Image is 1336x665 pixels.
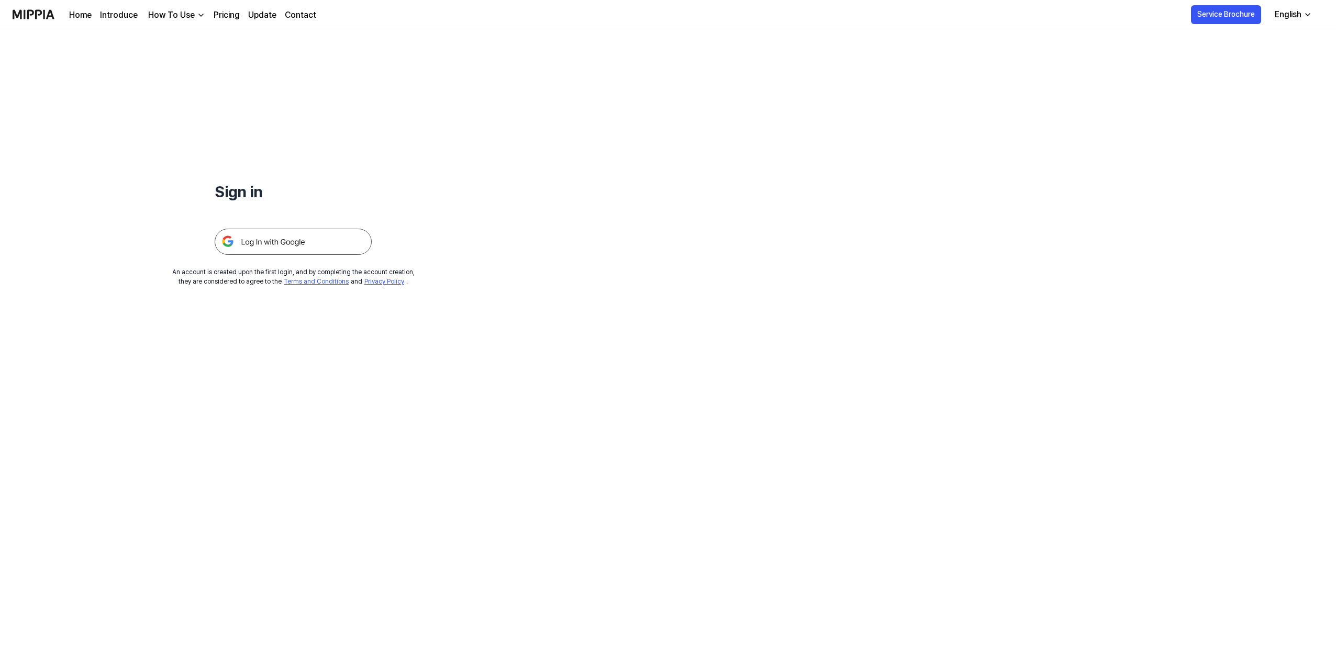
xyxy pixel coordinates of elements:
img: down [197,11,205,19]
button: How To Use [146,9,205,21]
a: Terms and Conditions [284,278,349,285]
button: Service Brochure [1191,5,1261,24]
div: English [1273,8,1304,21]
a: Privacy Policy [364,278,404,285]
div: An account is created upon the first login, and by completing the account creation, they are cons... [172,267,415,286]
div: How To Use [146,9,197,21]
a: Introduce [100,9,138,21]
button: English [1266,4,1318,25]
img: 구글 로그인 버튼 [215,229,372,255]
a: Update [248,9,276,21]
a: Contact [285,9,316,21]
h1: Sign in [215,180,372,204]
a: Pricing [214,9,240,21]
a: Home [69,9,92,21]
